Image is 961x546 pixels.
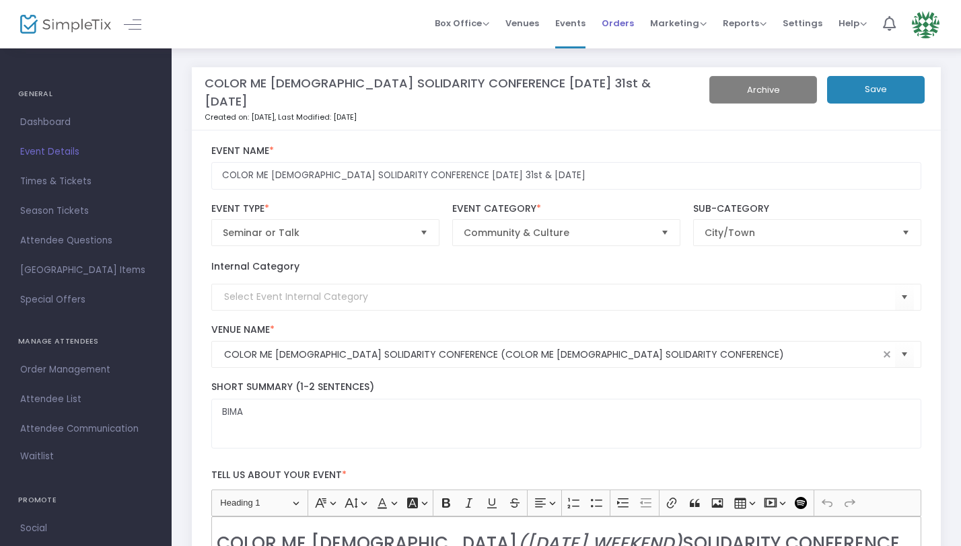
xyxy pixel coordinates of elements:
input: Enter Event Name [211,162,922,190]
span: Order Management [20,361,151,379]
span: Waitlist [20,450,54,463]
span: Marketing [650,17,707,30]
span: Community & Culture [464,226,650,239]
h4: GENERAL [18,81,153,108]
input: Select Venue [224,348,880,362]
span: Attendee Questions [20,232,151,249]
span: Social [20,520,151,537]
button: Save [827,76,925,104]
span: Dashboard [20,114,151,131]
m-panel-title: COLOR ME [DEMOGRAPHIC_DATA] SOLIDARITY CONFERENCE [DATE] 31st & [DATE] [205,74,687,110]
label: Sub-Category [693,203,921,215]
label: Internal Category [211,260,299,274]
label: Event Category [452,203,680,215]
span: Settings [783,6,822,40]
span: Short Summary (1-2 Sentences) [211,380,374,393]
span: Heading 1 [220,495,290,511]
span: clear [879,346,895,362]
span: Help [839,17,867,30]
button: Select [655,220,674,245]
h4: MANAGE ATTENDEES [18,328,153,355]
span: Attendee Communication [20,420,151,438]
label: Tell us about your event [205,462,928,490]
input: Select Event Internal Category [224,290,896,304]
span: Events [555,6,585,40]
span: Attendee List [20,391,151,408]
span: Times & Tickets [20,173,151,190]
button: Select [895,341,914,368]
span: Orders [602,6,634,40]
span: Reports [723,17,767,30]
span: Season Tickets [20,202,151,220]
span: [GEOGRAPHIC_DATA] Items [20,262,151,279]
span: Event Details [20,143,151,161]
span: City/Town [705,226,891,239]
button: Select [415,220,433,245]
button: Select [895,283,914,311]
span: Special Offers [20,291,151,309]
button: Heading 1 [214,493,305,514]
button: Archive [709,76,817,104]
span: Seminar or Talk [223,226,409,239]
span: Box Office [435,17,489,30]
span: Venues [505,6,539,40]
label: Event Name [211,145,922,157]
h4: PROMOTE [18,487,153,514]
span: , Last Modified: [DATE] [275,112,357,122]
button: Select [896,220,915,245]
label: Venue Name [211,324,922,336]
label: Event Type [211,203,439,215]
div: Editor toolbar [211,490,922,516]
p: Created on: [DATE] [205,112,687,123]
